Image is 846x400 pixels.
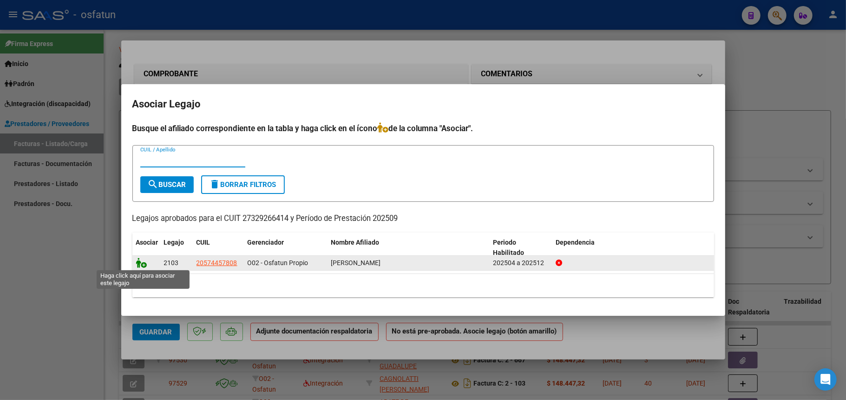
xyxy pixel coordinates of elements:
[493,239,524,257] span: Periodo Habilitado
[132,233,160,263] datatable-header-cell: Asociar
[248,259,308,267] span: O02 - Osfatun Propio
[489,233,552,263] datatable-header-cell: Periodo Habilitado
[160,233,193,263] datatable-header-cell: Legajo
[132,122,714,134] h4: Busque el afiliado correspondiente en la tabla y haga click en el ícono de la columna "Asociar".
[331,259,381,267] span: NAVARRO CAMILO
[132,95,714,113] h2: Asociar Legajo
[210,180,276,189] span: Borrar Filtros
[197,239,210,246] span: CUIL
[814,368,837,391] div: Open Intercom Messenger
[556,239,595,246] span: Dependencia
[136,239,158,246] span: Asociar
[193,233,244,263] datatable-header-cell: CUIL
[148,180,186,189] span: Buscar
[201,175,285,194] button: Borrar Filtros
[493,258,548,268] div: 202504 a 202512
[132,274,714,297] div: 1 registros
[164,259,179,267] span: 2103
[244,233,328,263] datatable-header-cell: Gerenciador
[148,179,159,190] mat-icon: search
[140,176,194,193] button: Buscar
[197,259,237,267] span: 20574457808
[248,239,284,246] span: Gerenciador
[331,239,380,246] span: Nombre Afiliado
[132,213,714,225] p: Legajos aprobados para el CUIT 27329266414 y Período de Prestación 202509
[552,233,714,263] datatable-header-cell: Dependencia
[328,233,490,263] datatable-header-cell: Nombre Afiliado
[210,179,221,190] mat-icon: delete
[164,239,184,246] span: Legajo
